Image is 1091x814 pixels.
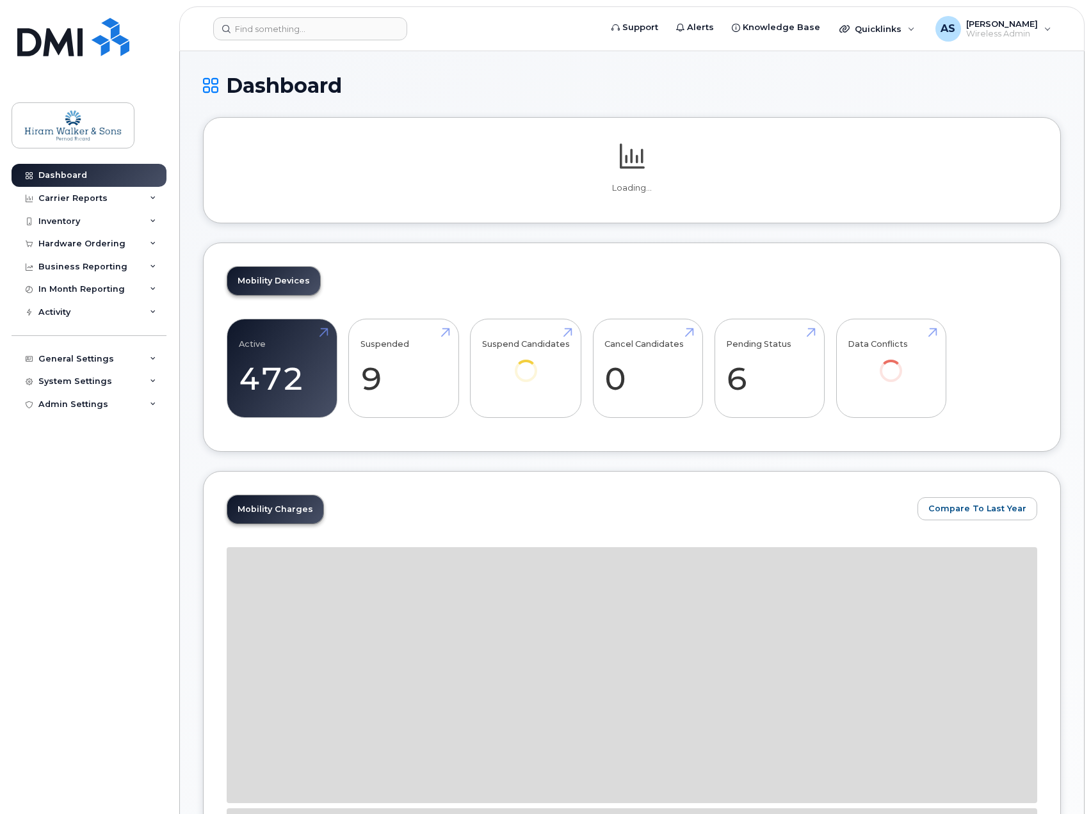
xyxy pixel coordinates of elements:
a: Active 472 [239,326,325,411]
p: Loading... [227,182,1037,194]
a: Suspended 9 [360,326,447,411]
a: Pending Status 6 [726,326,812,411]
span: Compare To Last Year [928,502,1026,515]
a: Mobility Devices [227,267,320,295]
h1: Dashboard [203,74,1061,97]
a: Data Conflicts [848,326,934,400]
a: Suspend Candidates [482,326,570,400]
a: Mobility Charges [227,495,323,523]
button: Compare To Last Year [917,497,1037,520]
a: Cancel Candidates 0 [604,326,691,411]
